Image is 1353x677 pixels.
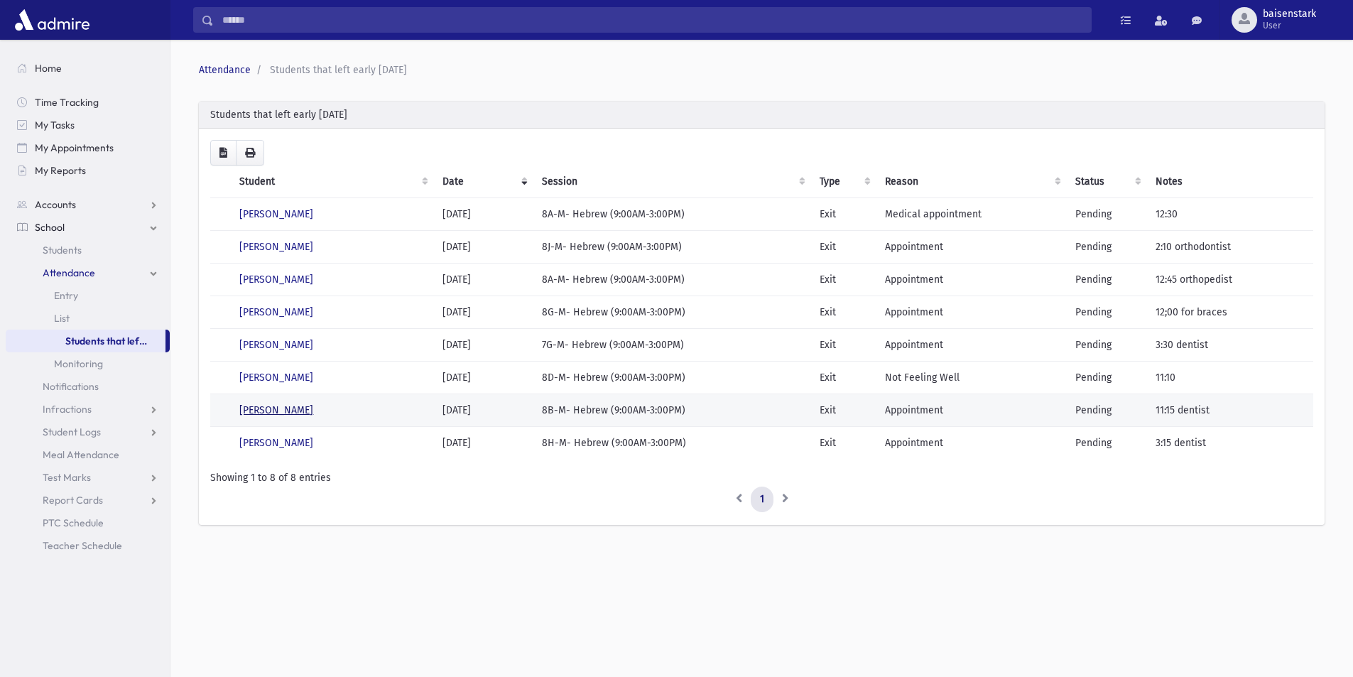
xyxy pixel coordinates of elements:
[1147,264,1313,296] td: 12:45 orthopedist
[6,57,170,80] a: Home
[533,296,811,329] td: 8G-M- Hebrew (9:00AM-3:00PM)
[35,62,62,75] span: Home
[533,427,811,460] td: 8H-M- Hebrew (9:00AM-3:00PM)
[43,403,92,416] span: Infractions
[43,494,103,507] span: Report Cards
[1067,427,1147,460] td: Pending
[6,443,170,466] a: Meal Attendance
[1067,296,1147,329] td: Pending
[239,404,313,416] a: [PERSON_NAME]
[811,394,876,427] td: Exit
[6,375,170,398] a: Notifications
[35,221,65,234] span: School
[210,470,1313,485] div: Showing 1 to 8 of 8 entries
[751,487,773,512] a: 1
[533,394,811,427] td: 8B-M- Hebrew (9:00AM-3:00PM)
[1067,166,1147,198] th: Status: activate to sort column ascending
[434,329,533,362] td: [DATE]
[876,198,1066,231] td: Medical appointment
[43,244,82,256] span: Students
[54,357,103,370] span: Monitoring
[54,289,78,302] span: Entry
[6,421,170,443] a: Student Logs
[43,380,99,393] span: Notifications
[239,306,313,318] a: [PERSON_NAME]
[43,516,104,529] span: PTC Schedule
[1067,264,1147,296] td: Pending
[43,426,101,438] span: Student Logs
[811,231,876,264] td: Exit
[1067,231,1147,264] td: Pending
[1147,329,1313,362] td: 3:30 dentist
[35,164,86,177] span: My Reports
[1263,20,1316,31] span: User
[6,216,170,239] a: School
[1147,231,1313,264] td: 2:10 orthodontist
[6,466,170,489] a: Test Marks
[239,208,313,220] a: [PERSON_NAME]
[533,166,811,198] th: Session : activate to sort column ascending
[43,448,119,461] span: Meal Attendance
[876,329,1066,362] td: Appointment
[434,427,533,460] td: [DATE]
[199,64,251,76] a: Attendance
[6,352,170,375] a: Monitoring
[1263,9,1316,20] span: baisenstark
[533,231,811,264] td: 8J-M- Hebrew (9:00AM-3:00PM)
[6,159,170,182] a: My Reports
[199,102,1325,129] div: Students that left early [DATE]
[239,273,313,286] a: [PERSON_NAME]
[533,362,811,394] td: 8D-M- Hebrew (9:00AM-3:00PM)
[811,296,876,329] td: Exit
[231,166,434,198] th: Student: activate to sort column ascending
[43,471,91,484] span: Test Marks
[1147,296,1313,329] td: 12;00 for braces
[434,231,533,264] td: [DATE]
[876,394,1066,427] td: Appointment
[6,239,170,261] a: Students
[434,362,533,394] td: [DATE]
[6,489,170,511] a: Report Cards
[434,166,533,198] th: Date: activate to sort column ascending
[6,534,170,557] a: Teacher Schedule
[876,231,1066,264] td: Appointment
[6,307,170,330] a: List
[236,140,264,166] button: Print
[876,166,1066,198] th: Reason: activate to sort column ascending
[6,91,170,114] a: Time Tracking
[6,330,165,352] a: Students that left early [DATE]
[239,241,313,253] a: [PERSON_NAME]
[434,394,533,427] td: [DATE]
[239,339,313,351] a: [PERSON_NAME]
[876,264,1066,296] td: Appointment
[533,329,811,362] td: 7G-M- Hebrew (9:00AM-3:00PM)
[1147,362,1313,394] td: 11:10
[6,193,170,216] a: Accounts
[35,198,76,211] span: Accounts
[1147,198,1313,231] td: 12:30
[1067,362,1147,394] td: Pending
[533,198,811,231] td: 8A-M- Hebrew (9:00AM-3:00PM)
[811,166,876,198] th: Type: activate to sort column ascending
[199,63,1319,77] nav: breadcrumb
[6,261,170,284] a: Attendance
[1147,394,1313,427] td: 11:15 dentist
[6,284,170,307] a: Entry
[811,329,876,362] td: Exit
[811,427,876,460] td: Exit
[35,96,99,109] span: Time Tracking
[35,119,75,131] span: My Tasks
[811,362,876,394] td: Exit
[1067,329,1147,362] td: Pending
[533,264,811,296] td: 8A-M- Hebrew (9:00AM-3:00PM)
[210,140,237,166] button: CSV
[6,114,170,136] a: My Tasks
[876,362,1066,394] td: Not Feeling Well
[811,264,876,296] td: Exit
[270,64,407,76] span: Students that left early [DATE]
[434,198,533,231] td: [DATE]
[434,296,533,329] td: [DATE]
[54,312,70,325] span: List
[876,427,1066,460] td: Appointment
[434,264,533,296] td: [DATE]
